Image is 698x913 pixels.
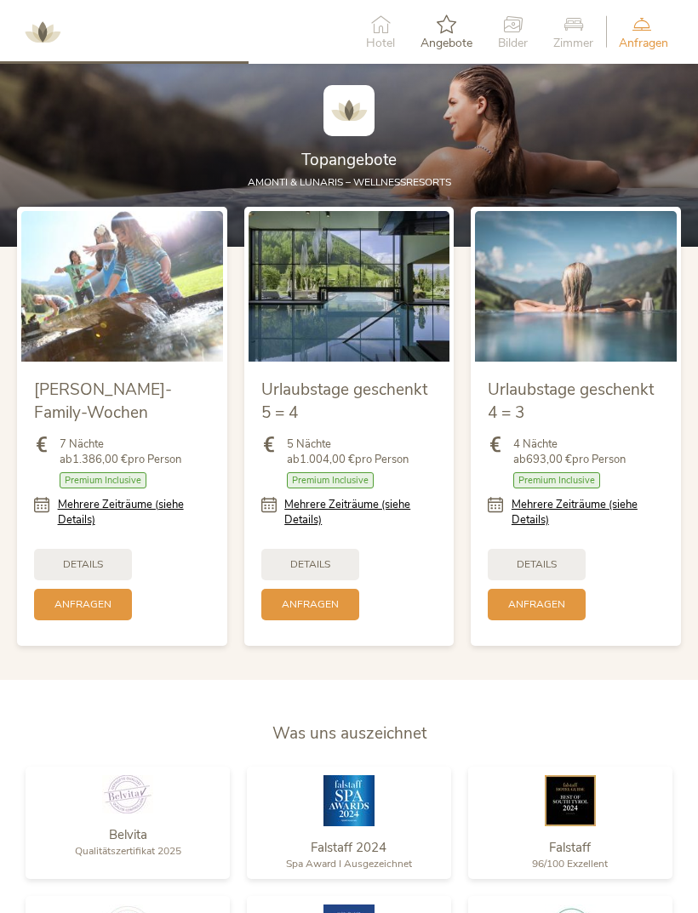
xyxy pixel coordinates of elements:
img: Urlaubstage geschenkt 4 = 3 [475,211,677,362]
img: Falstaff [545,775,596,826]
img: Sommer-Family-Wochen [21,211,223,362]
a: Mehrere Zeiträume (siehe Details) [512,497,664,528]
a: Mehrere Zeiträume (siehe Details) [58,497,210,528]
span: Details [517,557,557,572]
span: Urlaubstage geschenkt 4 = 3 [488,379,654,424]
b: 1.004,00 € [300,452,355,467]
a: AMONTI & LUNARIS Wellnessresort [17,26,68,37]
span: Anfragen [508,597,565,612]
span: 5 Nächte ab pro Person [287,437,409,467]
img: Falstaff 2024 [323,775,375,826]
span: Zimmer [553,37,593,49]
span: Spa Award I Ausgezeichnet [286,857,412,870]
img: Belvita [102,775,153,813]
span: 7 Nächte ab pro Person [60,437,181,467]
span: Anfragen [54,597,112,612]
span: Premium Inclusive [60,472,146,488]
span: Falstaff [549,839,591,856]
b: 693,00 € [526,452,572,467]
span: Hotel [366,37,395,49]
span: Bilder [498,37,528,49]
span: Falstaff 2024 [311,839,386,856]
span: Details [63,557,103,572]
span: Anfragen [619,37,668,49]
a: Mehrere Zeiträume (siehe Details) [284,497,437,528]
span: 4 Nächte ab pro Person [513,437,626,467]
img: Urlaubstage geschenkt 5 = 4 [249,211,450,362]
span: Details [290,557,330,572]
span: 96/100 Exzellent [532,857,608,870]
span: Was uns auszeichnet [272,722,426,745]
span: Premium Inclusive [513,472,600,488]
span: AMONTI & LUNARIS – Wellnessresorts [248,175,451,189]
span: [PERSON_NAME]-Family-Wochen [34,379,172,424]
span: Premium Inclusive [287,472,374,488]
span: Urlaubstage geschenkt 5 = 4 [261,379,427,424]
img: AMONTI & LUNARIS Wellnessresort [17,7,68,58]
span: Topangebote [301,149,397,171]
span: Belvita [109,826,147,843]
span: Angebote [421,37,472,49]
span: Qualitätszertifikat 2025 [75,844,181,858]
b: 1.386,00 € [72,452,128,467]
span: Anfragen [282,597,339,612]
img: AMONTI & LUNARIS Wellnessresort [323,85,375,136]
